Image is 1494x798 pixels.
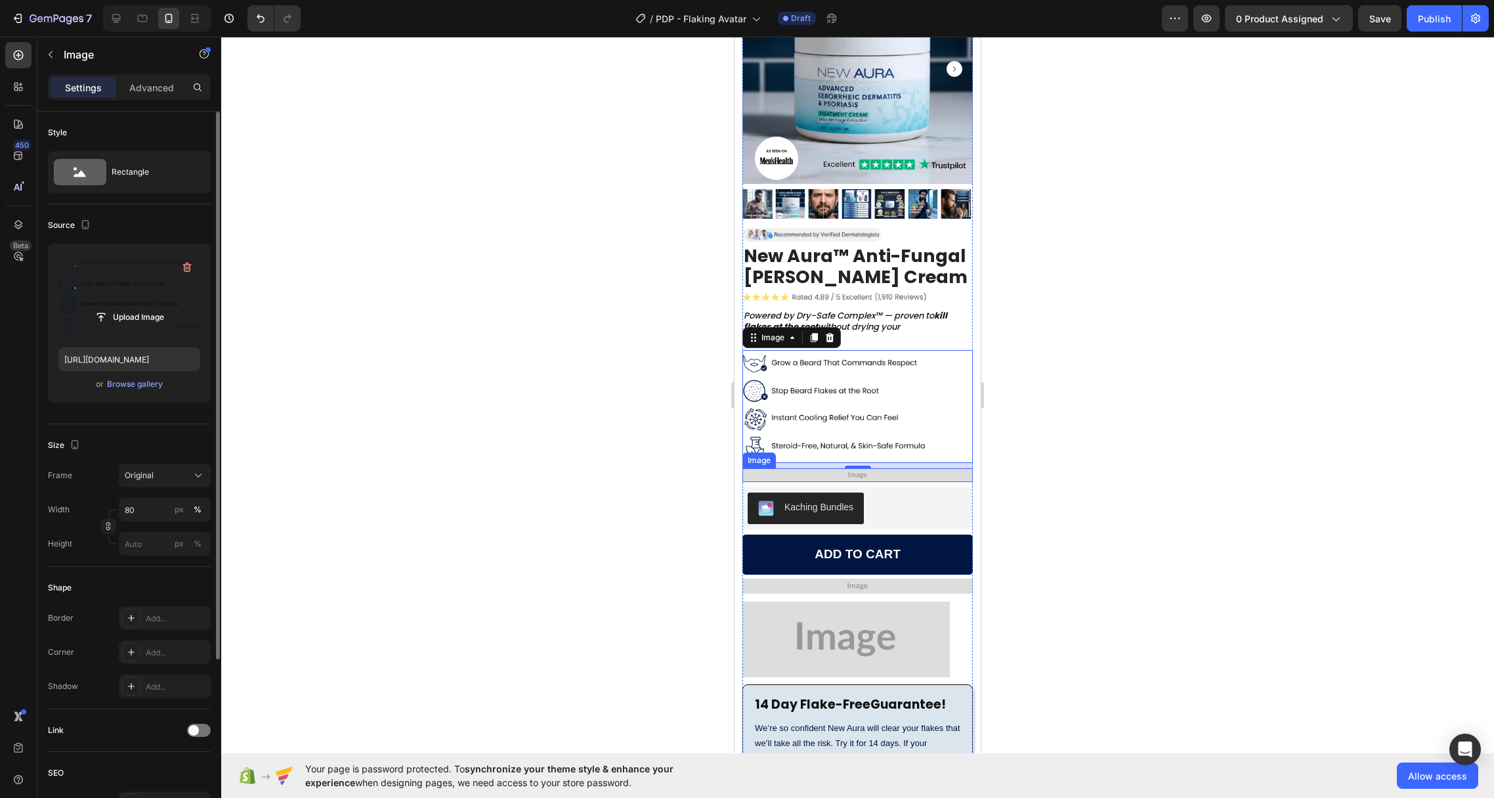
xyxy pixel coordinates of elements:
[1358,5,1401,32] button: Save
[1418,12,1451,26] div: Publish
[129,81,174,95] p: Advanced
[656,12,746,26] span: PDP - Flaking Avatar
[58,347,200,371] input: https://example.com/image.jpg
[1236,12,1323,26] span: 0 product assigned
[106,378,163,391] button: Browse gallery
[175,538,184,550] div: px
[1225,5,1353,32] button: 0 product assigned
[48,538,72,550] label: Height
[48,217,93,234] div: Source
[305,762,725,789] span: Your page is password protected. To when designing pages, we need access to your store password.
[1407,5,1462,32] button: Publish
[20,684,226,761] p: We’re so confident New Aura will clear your flakes that we’ll take all the risk. Try it for 14 da...
[48,470,72,481] label: Frame
[48,612,74,624] div: Border
[10,240,32,251] div: Beta
[146,681,207,693] div: Add...
[64,47,175,62] p: Image
[48,646,74,658] div: Corner
[86,11,92,26] p: 7
[48,680,78,692] div: Shadow
[119,498,211,521] input: px%
[735,37,981,753] iframe: To enrich screen reader interactions, please activate Accessibility in Grammarly extension settings
[119,464,211,487] button: Original
[190,502,205,518] button: px
[112,157,192,187] div: Rectangle
[48,582,72,594] div: Shape
[12,140,32,150] div: 450
[1369,13,1391,24] span: Save
[194,504,202,516] div: %
[791,12,811,24] span: Draft
[1449,734,1481,765] div: Open Intercom Messenger
[83,305,175,329] button: Upload Image
[48,724,64,736] div: Link
[119,532,211,556] input: px%
[96,376,104,392] span: or
[1397,763,1478,789] button: Allow access
[125,470,154,481] span: Original
[171,536,187,552] button: %
[146,647,207,659] div: Add...
[171,502,187,518] button: %
[48,504,70,516] label: Width
[146,613,207,625] div: Add...
[107,378,163,390] div: Browse gallery
[650,12,653,26] span: /
[5,5,98,32] button: 7
[48,437,83,454] div: Size
[305,763,673,788] span: synchronize your theme style & enhance your experience
[175,504,184,516] div: px
[190,536,205,552] button: px
[194,538,202,550] div: %
[48,127,67,139] div: Style
[48,767,64,779] div: SEO
[65,81,102,95] p: Settings
[1408,769,1467,783] span: Allow access
[247,5,301,32] div: Undo/Redo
